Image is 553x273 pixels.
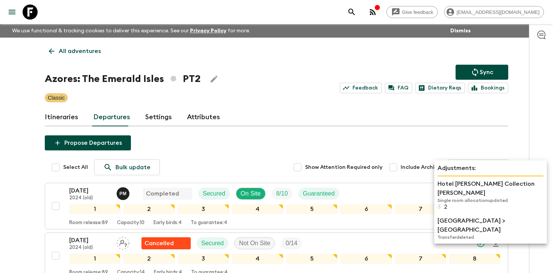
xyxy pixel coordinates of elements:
div: 4 [232,204,283,214]
p: Classic [48,94,65,102]
button: CSV Export [447,159,508,175]
button: Sync adventure departures to the booking engine [456,65,508,80]
p: Guaranteed [303,189,335,198]
p: 2024 (old) [69,195,111,201]
p: To guarantee: 4 [191,220,227,226]
a: Attributes [187,108,220,126]
p: We use functional & tracking cookies to deliver this experience. See our for more. [9,24,253,38]
p: Secured [201,239,224,248]
p: [DATE] [69,236,111,245]
div: 8 [449,254,500,264]
a: Itineraries [45,108,78,126]
div: 7 [395,204,446,214]
p: On Site [241,189,261,198]
p: Adjustments: [438,164,544,173]
div: 3 [178,254,229,264]
p: Secured [203,189,225,198]
p: Sync [480,68,493,77]
p: [GEOGRAPHIC_DATA] > [GEOGRAPHIC_DATA] [438,216,544,234]
button: Edit Adventure Title [207,71,222,86]
div: 6 [340,254,392,264]
a: Privacy Policy [190,28,226,33]
div: Flash Pack cancellation [141,237,191,249]
p: Hotel [PERSON_NAME] Collection [PERSON_NAME] [438,179,544,197]
p: 2024 (old) [69,245,111,251]
button: Propose Departures [45,135,131,150]
div: 2 [123,254,175,264]
p: Not On Site [239,239,270,248]
div: 3 [178,204,229,214]
span: Assign pack leader [117,239,129,245]
p: 0 / 14 [286,239,297,248]
a: Dietary Reqs [415,83,465,93]
p: Bulk update [115,163,150,172]
span: Give feedback [398,9,438,15]
p: All adventures [59,47,101,56]
div: 1 [69,204,120,214]
span: Show Attention Required only [305,164,383,171]
button: Dismiss [448,26,472,36]
a: Feedback [340,83,382,93]
span: Include Archived [401,164,444,171]
p: Early birds: 4 [153,220,182,226]
div: 2 [123,204,175,214]
p: 3 [438,203,441,210]
h1: Azores: The Emerald Isles PT2 [45,71,201,86]
a: Bookings [468,83,508,93]
button: menu [5,5,20,20]
p: 2 [444,203,447,210]
div: 5 [286,204,337,214]
p: Completed [146,189,179,198]
span: Select All [63,164,88,171]
div: 5 [286,254,337,264]
div: Trip Fill [281,237,302,249]
p: Transfer deleted [438,234,544,240]
p: Single room allocation updated [438,197,544,203]
p: 8 / 10 [276,189,288,198]
button: search adventures [344,5,359,20]
div: 6 [340,204,392,214]
p: Cancelled [144,239,174,248]
a: Departures [93,108,130,126]
p: Capacity: 10 [117,220,144,226]
div: 4 [232,254,283,264]
div: 1 [69,254,120,264]
p: [DATE] [69,186,111,195]
p: Room release: 89 [69,220,108,226]
span: [EMAIL_ADDRESS][DOMAIN_NAME] [453,9,544,15]
div: 7 [395,254,446,264]
a: Settings [145,108,172,126]
a: FAQ [385,83,412,93]
span: Paula Medeiros [117,190,131,196]
div: Trip Fill [272,188,292,200]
